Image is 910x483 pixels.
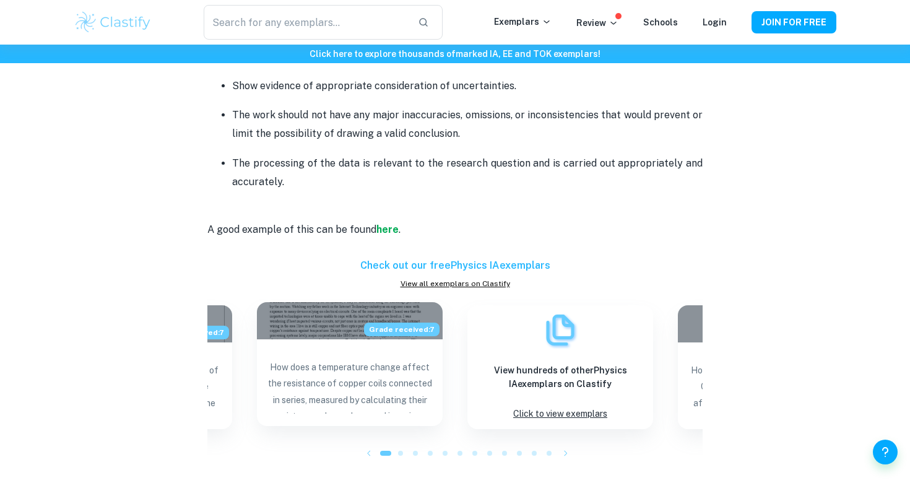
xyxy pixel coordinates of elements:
span: A good example of this can be found [207,224,376,235]
h6: View hundreds of other Physics IA exemplars on Clastify [477,363,643,391]
a: ExemplarsView hundreds of otherPhysics IAexemplars on ClastifyClick to view exemplars [467,305,653,429]
p: Exemplars [494,15,552,28]
img: Clastify logo [74,10,152,35]
p: The work should not have any major inaccuracies, omissions, or inconsistencies that would prevent... [232,106,703,144]
p: How does the mass of a marble (0.0050, 0.0100, 0.0150, 0.0200, 0.0250 kg) affect its vertical ter... [688,362,854,417]
h6: Click here to explore thousands of marked IA, EE and TOK exemplars ! [2,47,908,61]
a: Schools [643,17,678,27]
a: here [376,224,399,235]
h6: Check out our free Physics IA exemplars [207,258,703,273]
span: . [399,224,401,235]
a: View all exemplars on Clastify [207,278,703,289]
p: Click to view exemplars [513,406,607,422]
input: Search for any exemplars... [204,5,408,40]
p: The processing of the data is relevant to the research question and is carried out appropriately ... [232,154,703,192]
span: Grade received: 7 [364,323,440,336]
a: Blog exemplar: How does a temperature change affect theGrade received:7How does a temperature cha... [257,305,443,429]
a: Blog exemplar: How does the mass of a marble (0.0050, 0How does the mass of a marble (0.0050, 0.0... [678,305,864,429]
p: How does a temperature change affect the resistance of copper coils connected in series, measured... [267,359,433,414]
button: Help and Feedback [873,440,898,464]
a: Login [703,17,727,27]
p: Review [576,16,618,30]
p: Show evidence of appropriate consideration of uncertainties. [232,77,703,95]
img: Exemplars [542,311,579,349]
button: JOIN FOR FREE [752,11,836,33]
